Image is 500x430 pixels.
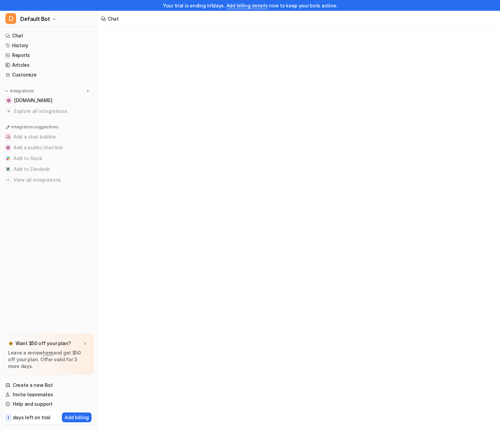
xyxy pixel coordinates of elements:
[108,15,119,22] div: Chat
[8,349,88,370] p: Leave a review and get $50 off your plan. Offer valid for 3 more days.
[11,124,58,130] p: Integration suggestions
[83,341,87,346] img: x
[3,164,94,175] button: Add to ZendeskAdd to Zendesk
[3,390,94,399] a: Invite teammates
[14,106,91,117] span: Explore all integrations
[5,108,12,115] img: explore all integrations
[5,13,16,24] span: D
[13,414,50,421] p: days left on trial
[15,340,71,347] p: Want $50 off your plan?
[3,380,94,390] a: Create a new Bot
[3,131,94,142] button: Add a chat bubbleAdd a chat bubble
[3,60,94,70] a: Articles
[3,175,94,185] button: View all integrationsView all integrations
[3,70,94,80] a: Customize
[3,96,94,105] a: docs.1bonding.com[DOMAIN_NAME]
[43,350,53,356] a: here
[6,156,10,160] img: Add to Slack
[3,142,94,153] button: Add a public chat linkAdd a public chat link
[6,178,10,182] img: View all integrations
[6,146,10,150] img: Add a public chat link
[7,415,9,421] p: 1
[6,135,10,139] img: Add a chat bubble
[3,88,36,94] button: Integrations
[3,31,94,40] a: Chat
[4,89,9,93] img: expand menu
[8,341,13,346] img: star
[65,414,89,421] p: Add billing
[85,89,90,93] img: menu_add.svg
[3,41,94,50] a: History
[3,106,94,116] a: Explore all integrations
[226,3,268,8] a: Add billing details
[3,51,94,60] a: Reports
[3,399,94,409] a: Help and support
[62,412,92,422] button: Add billing
[7,98,11,102] img: docs.1bonding.com
[6,167,10,171] img: Add to Zendesk
[3,153,94,164] button: Add to SlackAdd to Slack
[20,14,50,24] span: Default Bot
[10,88,34,94] p: Integrations
[14,97,52,104] span: [DOMAIN_NAME]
